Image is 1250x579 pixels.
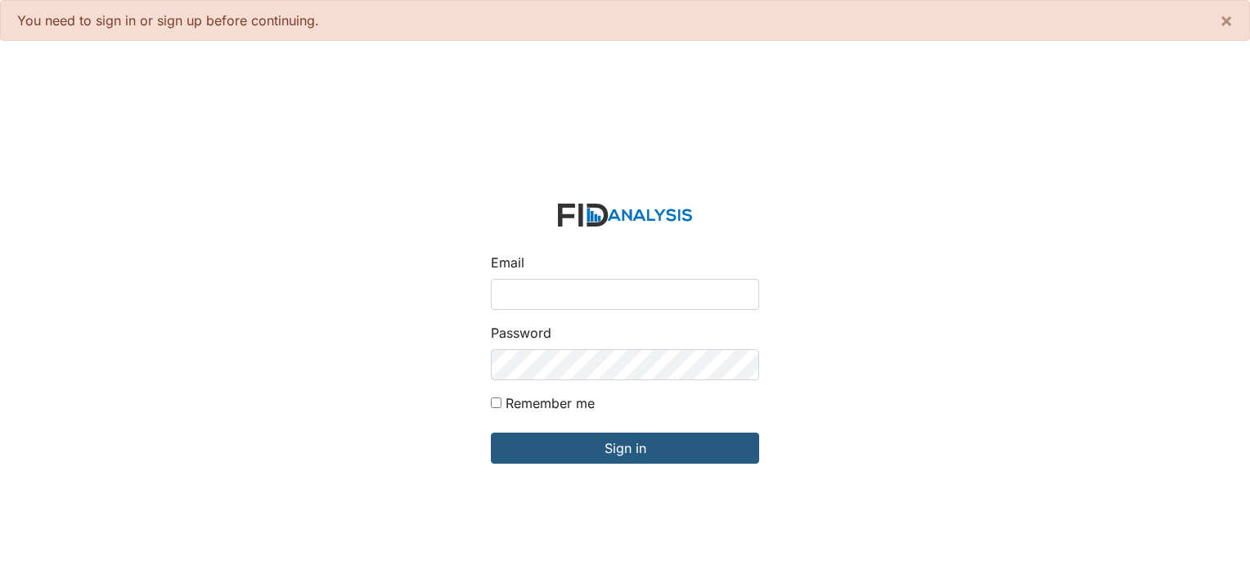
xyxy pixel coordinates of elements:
input: Sign in [491,433,759,464]
label: Email [491,253,524,272]
button: × [1203,1,1249,40]
label: Remember me [506,393,595,413]
img: logo-2fc8c6e3336f68795322cb6e9a2b9007179b544421de10c17bdaae8622450297.svg [558,204,692,227]
span: × [1220,8,1233,32]
label: Password [491,323,551,343]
